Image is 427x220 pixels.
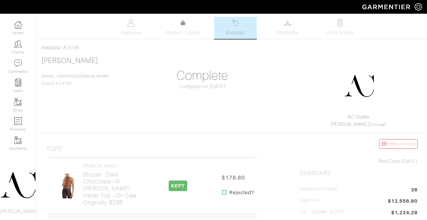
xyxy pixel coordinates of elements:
img: gear-icon-white-bd11855cb880d31180b6d7d6211b90ccbf57a29d726f0c71d8c61bd08dd39cc2.png [415,3,422,11]
img: comment-icon-a0a6a9ef722e966f86d9cbdc48e553b5cf19dbc54f86b18d962a5391bc8f6eb6.png [14,60,22,67]
h1: Complete [143,68,261,83]
span: Look Books [326,29,353,36]
a: [EMAIL_ADDRESS][DOMAIN_NAME] [41,74,109,78]
span: Product Library [166,29,200,36]
img: garments-icon-b7da505a4dc4fd61783c78ac3ca0ef83fa9d6f193b1c9dc38574b1d14d53ca28.png [14,98,22,106]
a: Delete Invoice [379,139,418,149]
h2: Summary [300,170,418,177]
div: / #23736 [41,44,422,51]
img: wardrobe-487a4870c1b7c33e795ec22d11cfc2ed9d08956e64fb3008fe2437562e282088.svg [284,19,291,27]
span: Wardrobe [277,29,298,36]
img: basicinfo-40fd8af6dae0f16599ec9e87c0ef1c0a1fdea2edbe929e3d69a839185d80c458.svg [127,19,135,27]
a: Invoices [214,17,257,39]
a: Wardrobe [267,17,309,39]
span: $1,224.29 [391,209,418,216]
span: $178.80 [215,171,251,184]
img: orders-icon-0abe47150d42831381b5fb84f609e132dff9fe21cb692f30cb5eec754e2cba89.png [14,117,22,125]
img: DupYt8CPKc6sZyAt3svX5Z74.png [344,71,374,101]
span: $12,556.80 [388,198,418,206]
h5: Subtotal [300,198,319,203]
span: 36 [411,186,418,194]
h4: [PERSON_NAME] [83,163,143,169]
span: Paid Date: [378,159,401,164]
img: todo-9ac3debb85659649dc8f770b8b6100bb5dab4b48dedcbae339e5042a72dfd3cc.svg [336,19,344,27]
a: Look Books [319,17,361,39]
div: ( ) [302,113,415,128]
img: clients-icon-6bae9207a08558b7cb47a8932f037763ab4055f8c8b6bfacd5dc20c3e0201464.png [14,40,22,48]
a: [PERSON_NAME] [41,57,98,64]
strong: Rejected? [229,189,254,196]
h5: Tax (90094 : 9.75%) [300,209,345,215]
span: Invoices [226,29,245,36]
span: Overview [121,29,141,36]
div: [DATE] [300,158,418,165]
img: garments-icon-b7da505a4dc4fd61783c78ac3ca0ef83fa9d6f193b1c9dc38574b1d14d53ca28.png [14,136,22,144]
div: Complete on [DATE] [143,83,261,90]
h5: Number of Items [300,186,337,192]
img: dashboard-icon-dbcd8f5a0b271acd01030246c82b418ddd0df26cd7fceb0bd07c9910d44c42f6.png [14,21,22,29]
a: Product Library [162,19,205,36]
a: Invoices [41,45,60,50]
h3: Tops [46,145,62,153]
img: reminder-icon-8004d30b9f0a5d33ae49ab947aed9ed385cf756f9e5892f1edd6e32f2345188e.png [14,79,22,86]
img: orders-27d20c2124de7fd6de4e0e44c1d41de31381a507db9b33961299e4e07d508b8c.svg [232,19,239,27]
a: Change [371,123,385,126]
img: NUv6H53DjS8C67EYQA6fexia [58,173,78,199]
a: AC.Styles [348,114,369,120]
span: KEPT [169,180,187,191]
a: Overview [110,17,152,39]
img: garmentier-logo-header-white-b43fb05a5012e4ada735d5af1a66efaba907eab6374d6393d1fbf88cb4ef424d.png [359,2,415,12]
span: Invoice # 23736 [41,74,109,86]
a: [PERSON_NAME] Blouse - Dark Chocolate (4)[PERSON_NAME] Halter Top - On sale originally $298 [83,163,143,206]
a: [PERSON_NAME] [330,122,370,127]
h2: Blouse - Dark Chocolate (4) [PERSON_NAME] Halter Top - On sale originally $298 [83,171,143,206]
